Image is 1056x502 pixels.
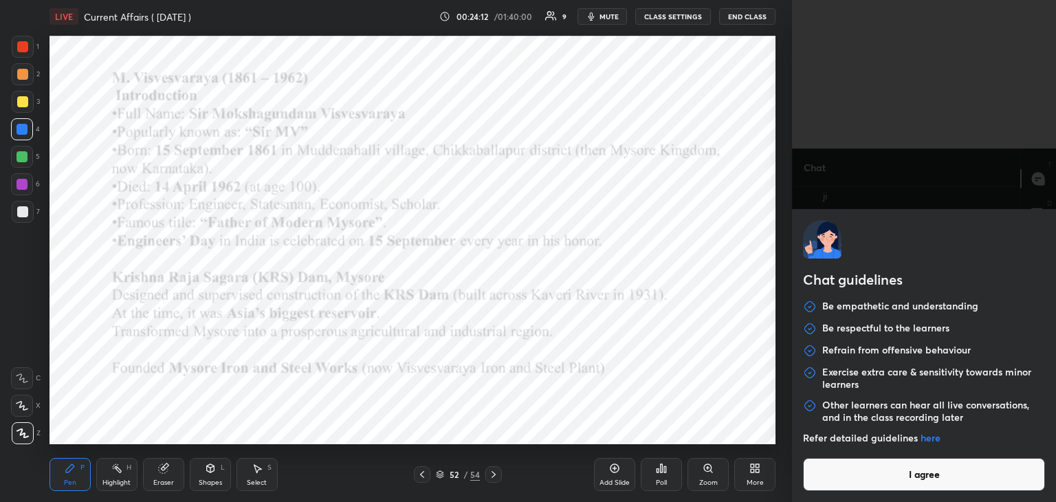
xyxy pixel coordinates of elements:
[11,173,40,195] div: 6
[635,8,711,25] button: CLASS SETTINGS
[126,464,131,471] div: H
[12,36,39,58] div: 1
[803,458,1045,491] button: I agree
[803,432,1045,444] p: Refer detailed guidelines
[470,468,480,481] div: 54
[599,12,619,21] span: mute
[12,63,40,85] div: 2
[267,464,272,471] div: S
[656,479,667,486] div: Poll
[719,8,775,25] button: End Class
[803,270,1045,293] h2: Chat guidelines
[921,431,940,444] a: here
[11,395,41,417] div: X
[12,201,40,223] div: 7
[822,399,1045,424] p: Other learners can hear all live conversations, and in the class recording later
[221,464,225,471] div: L
[11,118,40,140] div: 4
[84,10,191,23] h4: Current Affairs ( [DATE] )
[11,367,41,389] div: C
[822,366,1045,391] p: Exercise extra care & sensitivity towards minor learners
[102,479,131,486] div: Highlight
[577,8,627,25] button: mute
[747,479,764,486] div: More
[247,479,267,486] div: Select
[822,322,949,336] p: Be respectful to the learners
[12,422,41,444] div: Z
[822,344,971,358] p: Refrain from offensive behaviour
[822,300,978,314] p: Be empathetic and understanding
[562,13,566,20] div: 9
[80,464,85,471] div: P
[153,479,174,486] div: Eraser
[64,479,76,486] div: Pen
[12,91,40,113] div: 3
[463,470,467,479] div: /
[11,146,40,168] div: 5
[199,479,222,486] div: Shapes
[699,479,718,486] div: Zoom
[447,470,461,479] div: 52
[599,479,630,486] div: Add Slide
[49,8,78,25] div: LIVE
